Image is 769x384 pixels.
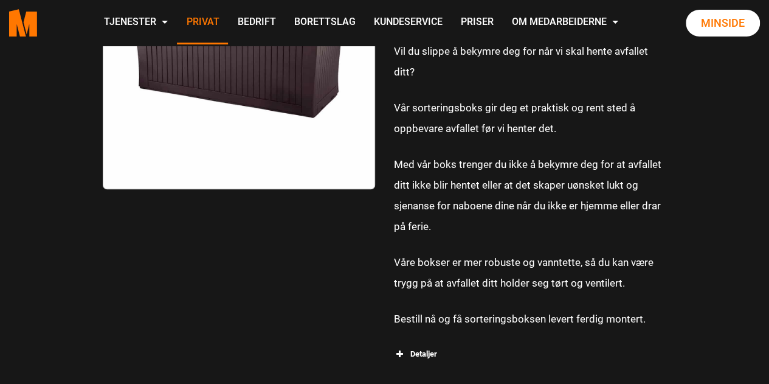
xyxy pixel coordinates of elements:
[364,1,451,44] a: Kundeservice
[394,158,661,232] small: Med vår boks trenger du ikke å bekymre deg for at avfallet ditt ikke blir hentet eller at det ska...
[95,1,177,44] a: Tjenester
[394,45,648,78] small: Vil du slippe å bekymre deg for når vi skal hente avfallet ditt?
[394,344,667,365] div: Detaljer
[394,102,635,134] small: Vår sorteringsboks gir deg et praktisk og rent sted å oppbevare avfallet før vi henter det.
[686,10,760,37] a: Minside
[228,1,284,44] a: Bedrift
[451,1,502,44] a: Priser
[394,256,653,289] small: Våre bokser er mer robuste og vanntette, så du kan være trygg på at avfallet ditt holder seg tørt...
[177,1,228,44] a: Privat
[284,1,364,44] a: Borettslag
[394,313,646,325] small: Bestill nå og få sorteringsboksen levert ferdig montert.
[502,1,627,44] a: Om Medarbeiderne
